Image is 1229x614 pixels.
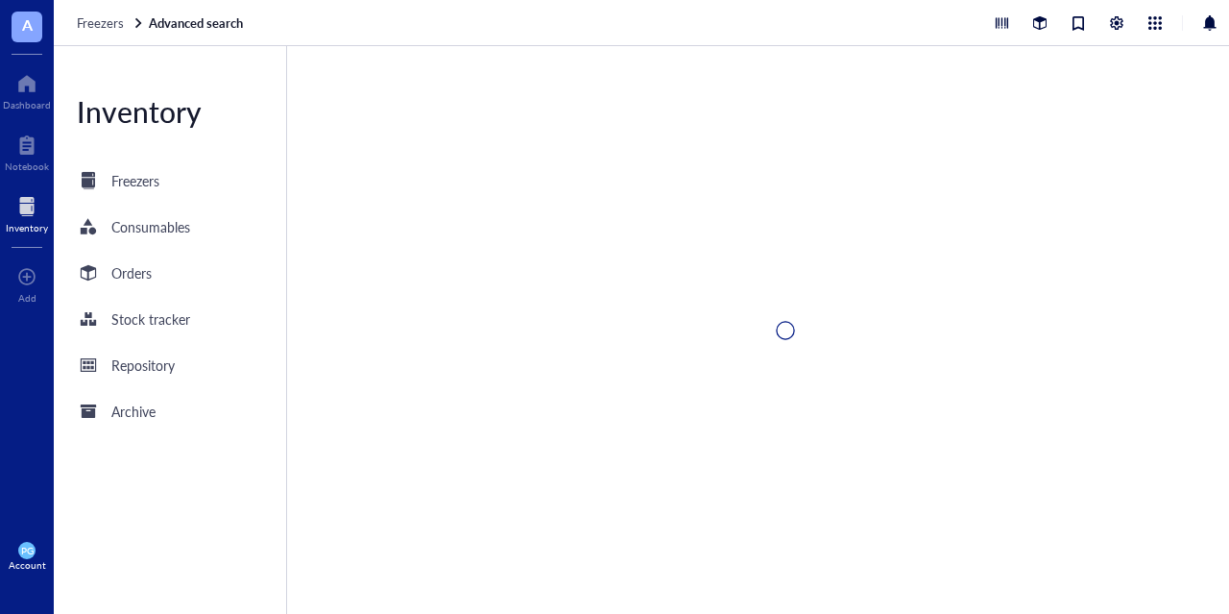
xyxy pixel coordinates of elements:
div: Inventory [54,92,286,131]
span: Freezers [77,13,124,32]
a: Stock tracker [54,300,286,338]
a: Archive [54,392,286,430]
div: Stock tracker [111,308,190,330]
a: Consumables [54,208,286,246]
a: Notebook [5,130,49,172]
div: Orders [111,262,152,283]
a: Dashboard [3,68,51,111]
div: Inventory [6,222,48,233]
span: PG [21,545,34,556]
a: Freezers [54,161,286,200]
span: A [22,12,33,37]
div: Freezers [111,170,159,191]
div: Account [9,559,46,571]
div: Archive [111,401,156,422]
a: Repository [54,346,286,384]
div: Dashboard [3,99,51,111]
div: Add [18,292,36,304]
a: Freezers [77,14,145,32]
div: Consumables [111,216,190,237]
a: Advanced search [149,14,247,32]
div: Repository [111,355,175,376]
a: Inventory [6,191,48,233]
a: Orders [54,254,286,292]
div: Notebook [5,160,49,172]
